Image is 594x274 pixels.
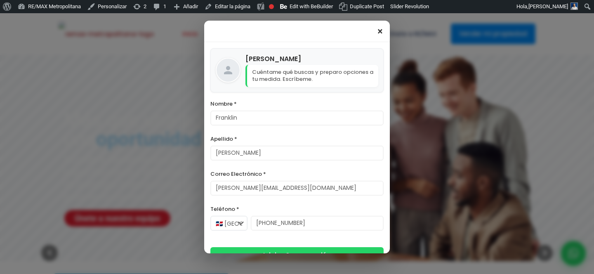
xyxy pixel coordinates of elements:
p: Cuéntame qué buscas y preparo opciones a tu medida. Escríbeme. [245,65,378,87]
input: 123-456-7890 [251,216,384,231]
div: Focus keyphrase not set [269,4,274,9]
label: Correo Electrónico * [210,169,384,179]
span: Slider Revolution [390,3,429,9]
label: Teléfono * [210,204,384,214]
label: Nombre * [210,99,384,109]
button: Iniciar Conversación [210,247,384,264]
h4: [PERSON_NAME] [245,54,378,64]
label: Apellido * [210,134,384,144]
span: × [377,27,384,37]
span: [PERSON_NAME] [528,3,568,9]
